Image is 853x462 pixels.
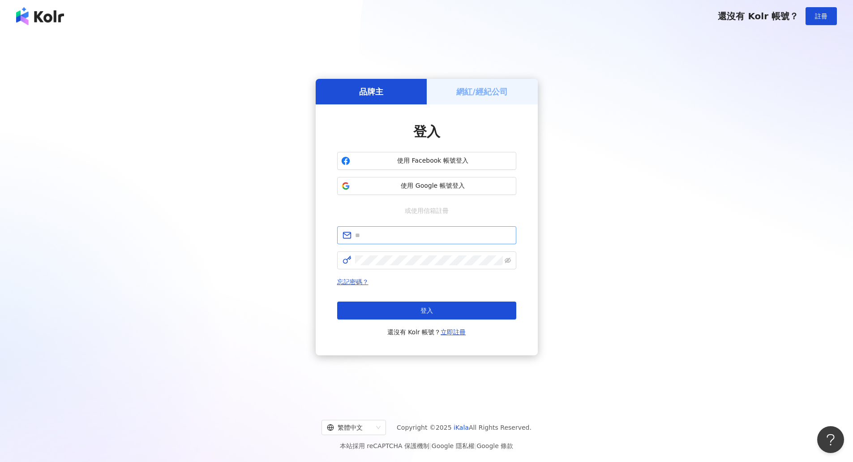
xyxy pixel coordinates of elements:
a: 立即註冊 [441,328,466,336]
a: iKala [454,424,469,431]
a: Google 隱私權 [432,442,475,449]
span: 使用 Google 帳號登入 [354,181,512,190]
span: 還沒有 Kolr 帳號？ [718,11,798,22]
a: 忘記密碼？ [337,278,369,285]
span: eye-invisible [505,257,511,263]
span: 登入 [413,124,440,139]
div: 繁體中文 [327,420,373,435]
span: 註冊 [815,13,827,20]
span: Copyright © 2025 All Rights Reserved. [397,422,532,433]
span: 還沒有 Kolr 帳號？ [387,327,466,337]
a: Google 條款 [476,442,513,449]
button: 登入 [337,302,516,320]
h5: 網紅/經紀公司 [456,86,508,97]
img: logo [16,7,64,25]
span: 使用 Facebook 帳號登入 [354,156,512,165]
span: 本站採用 reCAPTCHA 保護機制 [340,440,513,451]
span: | [429,442,432,449]
button: 使用 Google 帳號登入 [337,177,516,195]
span: 或使用信箱註冊 [399,206,455,216]
h5: 品牌主 [359,86,383,97]
span: | [475,442,477,449]
span: 登入 [420,307,433,314]
button: 使用 Facebook 帳號登入 [337,152,516,170]
button: 註冊 [806,7,837,25]
iframe: Help Scout Beacon - Open [817,426,844,453]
